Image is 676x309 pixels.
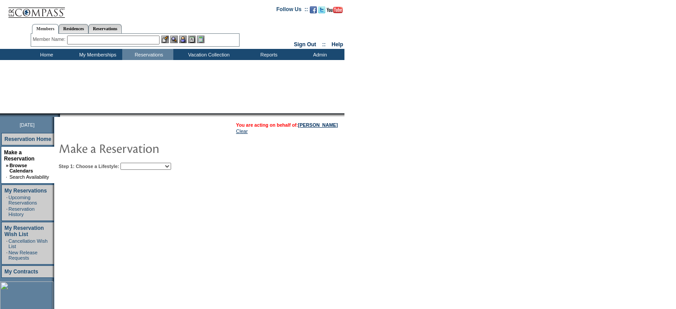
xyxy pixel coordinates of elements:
[59,164,119,169] b: Step 1: Choose a Lifestyle:
[60,113,61,117] img: blank.gif
[8,195,37,205] a: Upcoming Reservations
[294,41,316,48] a: Sign Out
[6,163,8,168] b: »
[6,206,8,217] td: ·
[71,49,122,60] td: My Memberships
[4,269,38,275] a: My Contracts
[59,24,88,33] a: Residences
[4,149,35,162] a: Make a Reservation
[322,41,326,48] span: ::
[88,24,122,33] a: Reservations
[4,136,51,142] a: Reservation Home
[197,36,204,43] img: b_calculator.gif
[6,238,8,249] td: ·
[236,122,338,128] span: You are acting on behalf of:
[179,36,187,43] img: Impersonate
[327,7,343,13] img: Subscribe to our YouTube Channel
[161,36,169,43] img: b_edit.gif
[276,5,308,16] td: Follow Us ::
[59,139,236,157] img: pgTtlMakeReservation.gif
[33,36,67,43] div: Member Name:
[4,188,47,194] a: My Reservations
[6,174,8,180] td: ·
[332,41,343,48] a: Help
[20,122,35,128] span: [DATE]
[20,49,71,60] td: Home
[310,9,317,14] a: Become our fan on Facebook
[32,24,59,34] a: Members
[8,206,35,217] a: Reservation History
[310,6,317,13] img: Become our fan on Facebook
[318,9,325,14] a: Follow us on Twitter
[6,195,8,205] td: ·
[170,36,178,43] img: View
[9,163,33,173] a: Browse Calendars
[57,113,60,117] img: promoShadowLeftCorner.gif
[298,122,338,128] a: [PERSON_NAME]
[6,250,8,261] td: ·
[8,250,37,261] a: New Release Requests
[242,49,293,60] td: Reports
[293,49,344,60] td: Admin
[9,174,49,180] a: Search Availability
[318,6,325,13] img: Follow us on Twitter
[327,9,343,14] a: Subscribe to our YouTube Channel
[122,49,173,60] td: Reservations
[173,49,242,60] td: Vacation Collection
[8,238,48,249] a: Cancellation Wish List
[236,128,248,134] a: Clear
[188,36,196,43] img: Reservations
[4,225,44,237] a: My Reservation Wish List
